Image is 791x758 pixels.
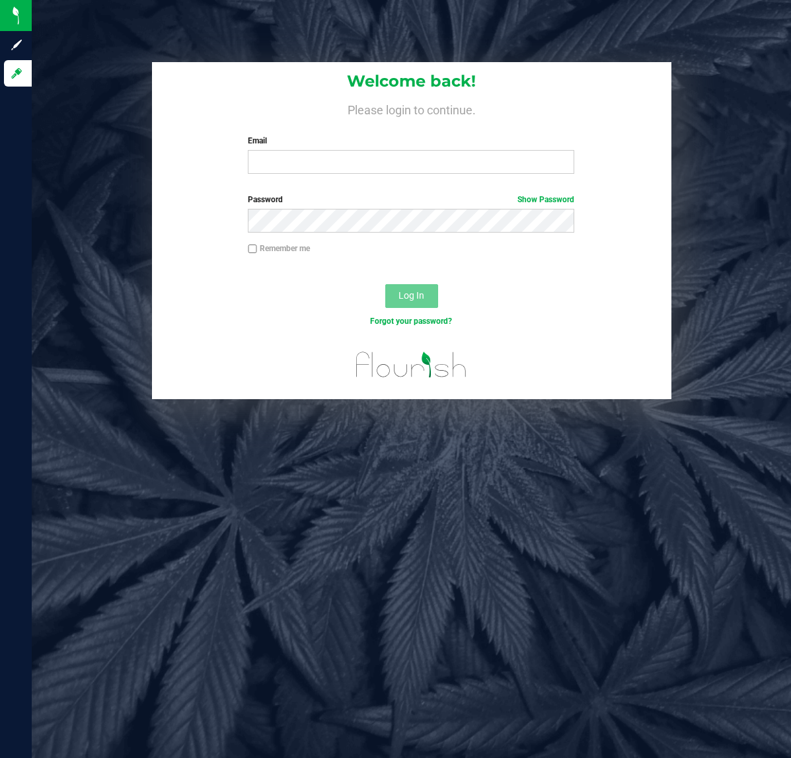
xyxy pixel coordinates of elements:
inline-svg: Sign up [10,38,23,52]
inline-svg: Log in [10,67,23,80]
h1: Welcome back! [152,73,671,90]
label: Remember me [248,243,310,254]
span: Log In [398,290,424,301]
label: Email [248,135,574,147]
img: flourish_logo.svg [346,341,476,389]
a: Forgot your password? [370,317,452,326]
input: Remember me [248,245,257,254]
span: Password [248,195,283,204]
h4: Please login to continue. [152,100,671,116]
button: Log In [385,284,438,308]
a: Show Password [517,195,574,204]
